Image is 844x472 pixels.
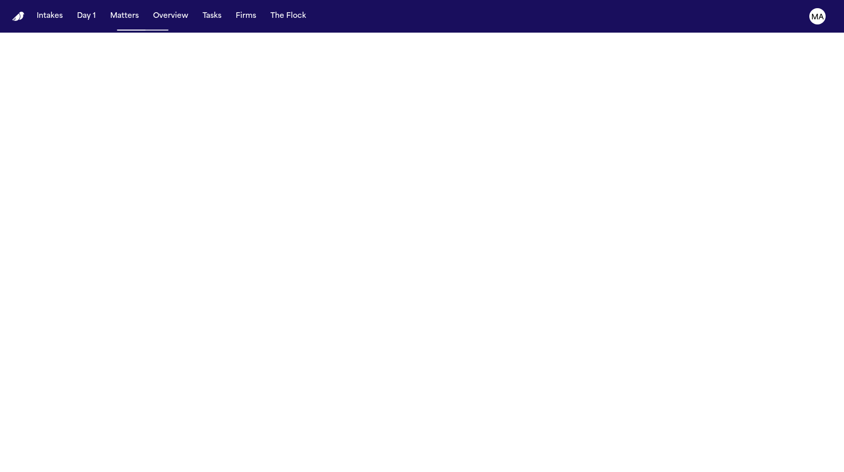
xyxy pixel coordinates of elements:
img: Finch Logo [12,12,24,21]
button: Firms [232,7,260,25]
button: Overview [149,7,192,25]
button: Day 1 [73,7,100,25]
button: The Flock [266,7,310,25]
a: Home [12,12,24,21]
button: Tasks [198,7,226,25]
button: Intakes [33,7,67,25]
button: Matters [106,7,143,25]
